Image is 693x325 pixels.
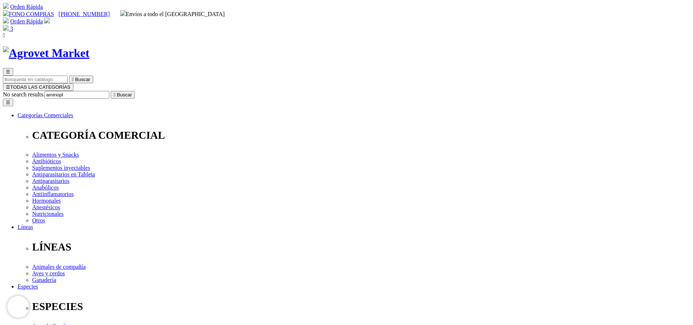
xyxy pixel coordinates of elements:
span: Envíos a todo el [GEOGRAPHIC_DATA] [120,11,225,17]
a: Antibióticos [32,158,61,164]
a: Antiinflamatorios [32,191,74,197]
a: Hormonales [32,198,61,204]
a: Acceda a su cuenta de cliente [44,18,50,24]
a: Otros [32,217,45,223]
a: Animales de compañía [32,264,86,270]
button: ☰ [3,99,13,106]
a: Suplementos inyectables [32,165,90,171]
img: shopping-cart.svg [3,18,9,23]
a: Nutricionales [32,211,64,217]
a: Anestésicos [32,204,60,210]
a: Alimentos y Snacks [32,152,79,158]
a: Antiparasitarios [32,178,69,184]
img: shopping-cart.svg [3,3,9,9]
a: Especies [18,283,38,290]
input: Buscar [3,76,68,83]
span: Buscar [117,92,132,97]
span: No search results. [3,91,45,97]
a: Líneas [18,224,33,230]
img: shopping-bag.svg [3,25,9,31]
img: user.svg [44,18,50,23]
a: Aves y cerdos [32,270,65,276]
img: Agrovet Market [3,46,90,60]
p: LÍNEAS [32,241,690,253]
a: FONO COMPRAS [3,11,54,17]
a: 3 [3,26,13,32]
i:  [72,77,74,82]
button:  Buscar [111,91,135,99]
a: Antiparasitarios en Tableta [32,171,95,177]
p: CATEGORÍA COMERCIAL [32,129,690,141]
span: ☰ [6,84,10,90]
input: Buscar [45,91,109,99]
a: Ganadería [32,277,56,283]
a: Orden Rápida [10,4,43,10]
button: ☰ [3,68,13,76]
p: ESPECIES [32,301,690,313]
span: 3 [10,26,13,32]
a: Orden Rápida [10,18,43,24]
button: ☰TODAS LAS CATEGORÍAS [3,83,73,91]
span: ☰ [6,69,10,74]
button:  Buscar [69,76,93,83]
span: Buscar [75,77,90,82]
img: phone.svg [3,10,9,16]
i:  [3,32,5,38]
iframe: Brevo live chat [7,296,29,318]
a: Categorías Comerciales [18,112,73,118]
a: [PHONE_NUMBER] [58,11,110,17]
i:  [114,92,115,97]
a: Anabólicos [32,184,59,191]
img: delivery-truck.svg [120,10,126,16]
